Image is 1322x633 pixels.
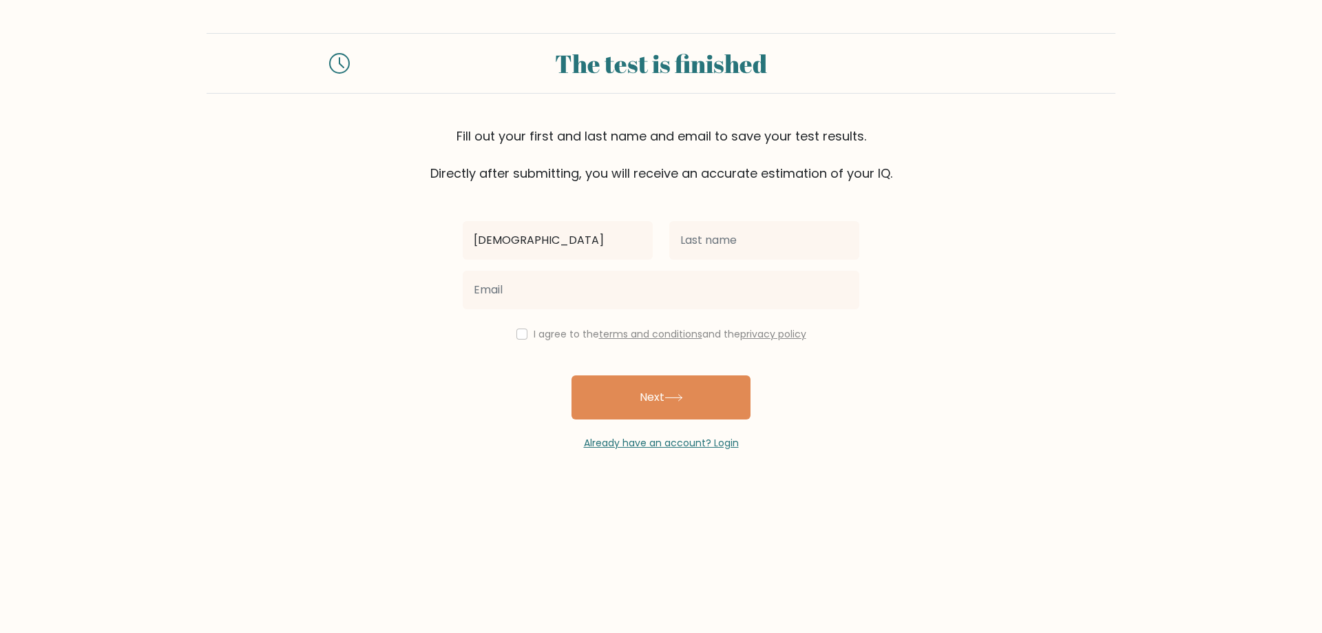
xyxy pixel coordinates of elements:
a: Already have an account? Login [584,436,739,450]
div: The test is finished [366,45,956,82]
label: I agree to the and the [534,327,806,341]
a: privacy policy [740,327,806,341]
input: Last name [669,221,859,260]
a: terms and conditions [599,327,702,341]
button: Next [571,375,751,419]
div: Fill out your first and last name and email to save your test results. Directly after submitting,... [207,127,1115,183]
input: Email [463,271,859,309]
input: First name [463,221,653,260]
